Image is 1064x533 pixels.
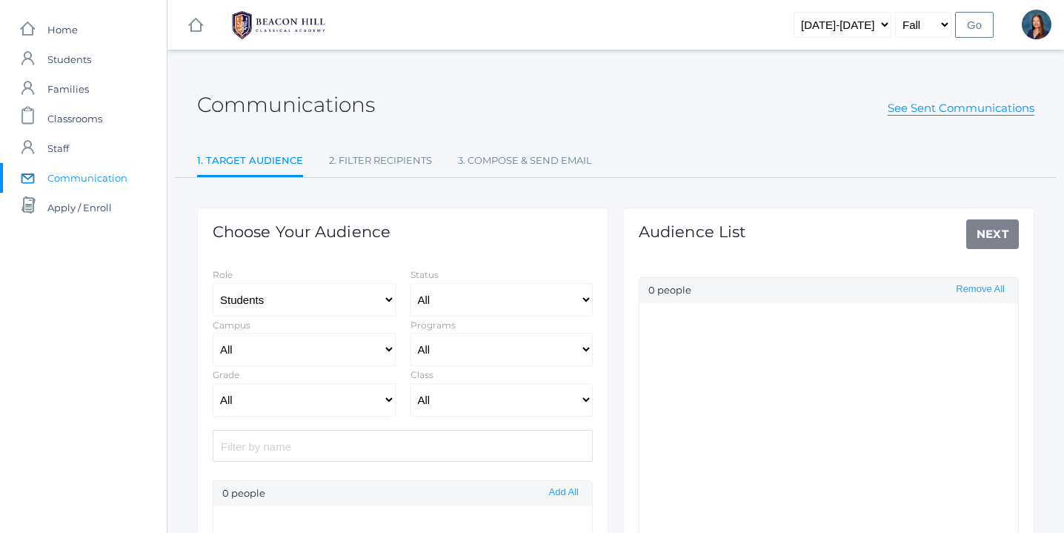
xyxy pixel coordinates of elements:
span: Families [47,74,89,104]
span: Staff [47,133,69,163]
h2: Communications [197,93,375,116]
label: Role [213,269,233,280]
a: 3. Compose & Send Email [458,146,592,176]
label: Grade [213,369,239,380]
div: 0 people [639,278,1018,303]
h1: Audience List [639,223,746,240]
img: BHCALogos-05-308ed15e86a5a0abce9b8dd61676a3503ac9727e845dece92d48e8588c001991.png [223,7,334,44]
div: Lori Webster [1022,10,1051,39]
div: 0 people [213,481,592,506]
span: Apply / Enroll [47,193,112,222]
span: Students [47,44,91,74]
label: Programs [410,320,456,331]
span: Classrooms [47,104,102,133]
h1: Choose Your Audience [213,223,390,240]
label: Class [410,369,433,380]
span: Home [47,15,78,44]
span: Communication [47,163,127,193]
input: Filter by name [213,430,593,462]
label: Campus [213,320,250,331]
button: Remove All [951,283,1009,296]
a: 1. Target Audience [197,146,303,178]
button: Add All [545,486,583,499]
label: Status [410,269,439,280]
a: See Sent Communications [888,101,1034,116]
input: Go [955,12,994,38]
a: 2. Filter Recipients [329,146,432,176]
